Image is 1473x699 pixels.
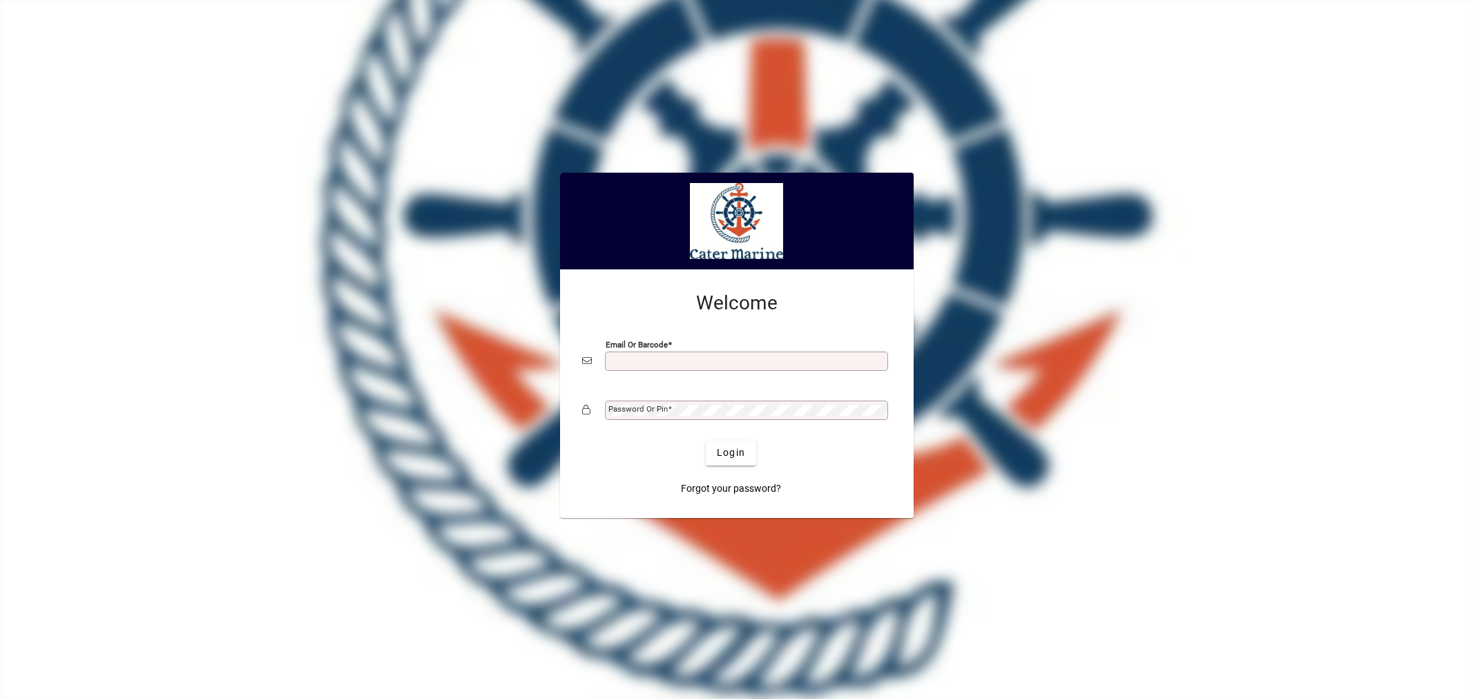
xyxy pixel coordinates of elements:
[706,441,756,466] button: Login
[582,291,892,315] h2: Welcome
[606,339,668,349] mat-label: Email or Barcode
[675,477,787,501] a: Forgot your password?
[717,446,745,460] span: Login
[681,481,781,496] span: Forgot your password?
[608,404,668,414] mat-label: Password or Pin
